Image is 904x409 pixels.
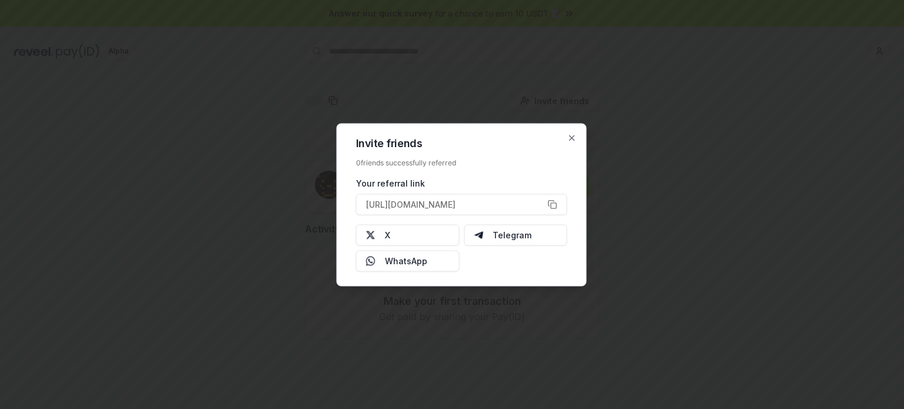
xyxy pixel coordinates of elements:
img: Whatsapp [366,256,375,265]
h2: Invite friends [356,138,567,148]
div: Your referral link [356,177,567,189]
span: [URL][DOMAIN_NAME] [366,198,456,211]
div: 0 friends successfully referred [356,158,567,167]
img: Telegram [474,230,483,240]
button: Telegram [464,224,567,245]
button: WhatsApp [356,250,460,271]
button: [URL][DOMAIN_NAME] [356,194,567,215]
img: X [366,230,375,240]
button: X [356,224,460,245]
